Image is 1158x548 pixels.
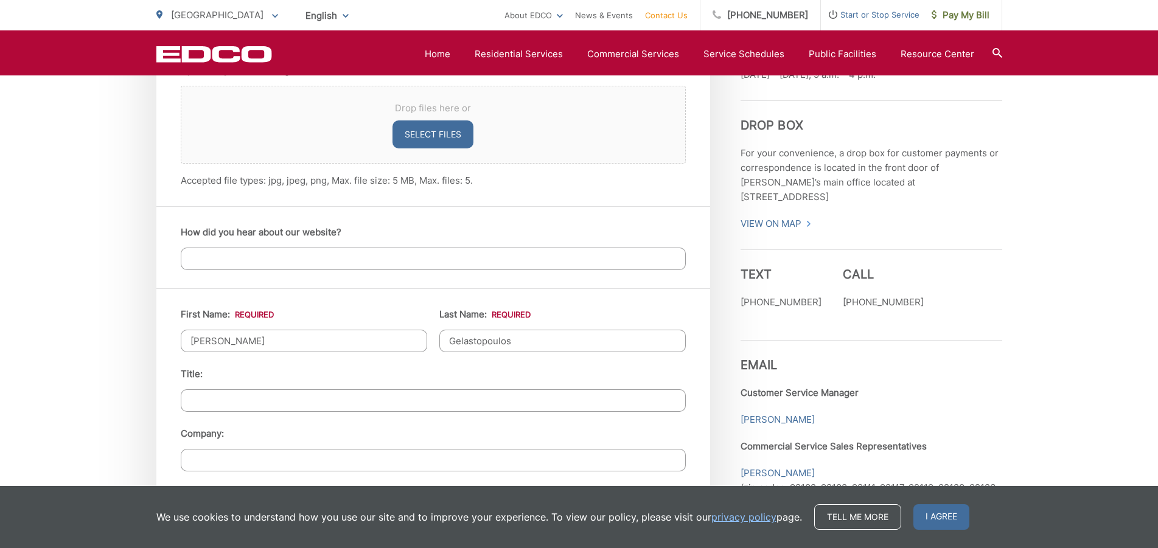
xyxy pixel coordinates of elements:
p: [PHONE_NUMBER] [741,295,821,310]
label: Title: [181,369,203,380]
p: For your convenience, a drop box for customer payments or correspondence is located in the front ... [741,146,1002,204]
label: Company: [181,428,224,439]
a: News & Events [575,8,633,23]
h3: Email [741,340,1002,372]
button: select files, upload any relevant images. [392,120,473,148]
a: Home [425,47,450,61]
a: [PERSON_NAME] [741,466,815,480]
a: privacy policy [711,510,776,524]
span: Drop files here or [196,101,671,116]
b: Commercial Service Sales Representatives [741,440,927,452]
a: Contact Us [645,8,688,23]
a: Public Facilities [809,47,876,61]
h3: Text [741,267,821,282]
p: (zip codes: 92102, 92108, 92111, 92117, 92119, 92120, 92123, 92124) [741,466,1002,510]
h3: Call [843,267,924,282]
a: Resource Center [901,47,974,61]
a: About EDCO [504,8,563,23]
span: [GEOGRAPHIC_DATA] [171,9,263,21]
label: How did you hear about our website? [181,227,341,238]
label: Last Name: [439,309,531,320]
span: Accepted file types: jpg, jpeg, png, Max. file size: 5 MB, Max. files: 5. [181,175,473,186]
p: [PHONE_NUMBER] [843,295,924,310]
a: Service Schedules [703,47,784,61]
span: Pay My Bill [932,8,989,23]
p: We use cookies to understand how you use our site and to improve your experience. To view our pol... [156,510,802,524]
a: Commercial Services [587,47,679,61]
a: Residential Services [475,47,563,61]
a: View On Map [741,217,812,231]
a: EDCD logo. Return to the homepage. [156,46,272,63]
label: First Name: [181,309,274,320]
b: Customer Service Manager [741,387,859,398]
span: English [296,5,358,26]
a: Tell me more [814,504,901,530]
span: I agree [913,504,969,530]
h3: Drop Box [741,100,1002,133]
a: [PERSON_NAME] [741,412,815,427]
